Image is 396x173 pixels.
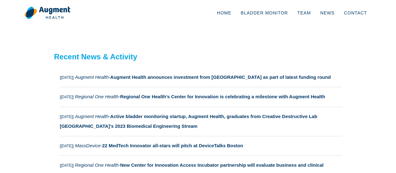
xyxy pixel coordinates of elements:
a: Home [212,3,236,23]
strong: Augment Health announces investment from [GEOGRAPHIC_DATA] as part of latest funding round [110,74,331,80]
h2: Recent News & Activity [54,52,342,62]
a: [[DATE]] Regional One Health-Regional One Health’s Center for Innovation is celebrating a milesto... [60,87,342,106]
small: [[DATE]] [60,95,74,99]
a: Bladder Monitor [236,3,293,23]
a: [[DATE]] Augment Health-Augment Health announces investment from [GEOGRAPHIC_DATA] as part of lat... [60,68,342,87]
small: [[DATE]] [60,163,74,168]
small: [[DATE]] [60,144,74,148]
i: Regional One Health [75,162,119,168]
strong: Active bladder monitoring startup, Augment Health, graduates from Creative Destructive Lab [GEOGR... [60,114,317,129]
i: Augment Health [75,74,109,80]
a: Team [293,3,316,23]
strong: 22 MedTech Innovator all-stars will pitch at DeviceTalks Boston [102,143,243,148]
i: Augment Health [75,114,109,119]
strong: Regional One Health’s Center for Innovation is celebrating a milestone with Augment Health [120,94,325,99]
a: News [316,3,339,23]
a: [[DATE]] MassDevice-22 MedTech Innovator all-stars will pitch at DeviceTalks Boston [60,136,342,155]
img: logo [24,6,70,19]
a: [[DATE]] Augment Health-Active bladder monitoring startup, Augment Health, graduates from Creativ... [60,107,342,136]
i: MassDevice [75,143,101,148]
small: [[DATE]] [60,115,74,119]
small: [[DATE]] [60,75,74,80]
i: Regional One Health [75,94,119,99]
a: Contact [339,3,372,23]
